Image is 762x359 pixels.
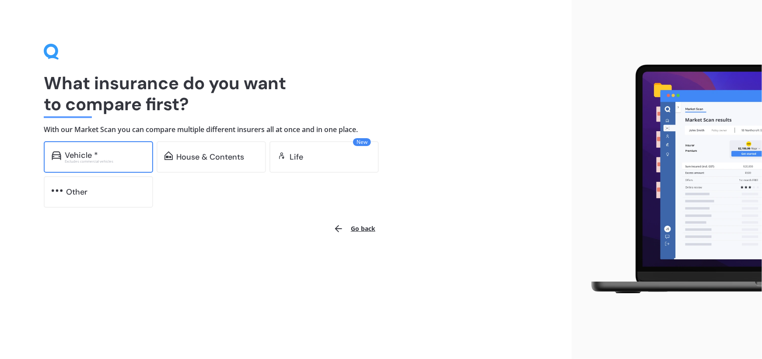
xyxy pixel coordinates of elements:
h4: With our Market Scan you can compare multiple different insurers all at once and in one place. [44,125,528,134]
span: New [353,138,371,146]
div: Vehicle * [65,151,98,160]
img: car.f15378c7a67c060ca3f3.svg [52,151,61,160]
img: life.f720d6a2d7cdcd3ad642.svg [277,151,286,160]
div: House & Contents [176,153,244,161]
h1: What insurance do you want to compare first? [44,73,528,115]
div: Life [290,153,303,161]
img: other.81dba5aafe580aa69f38.svg [52,186,63,195]
div: Excludes commercial vehicles [65,160,145,163]
img: laptop.webp [579,59,762,300]
img: home-and-contents.b802091223b8502ef2dd.svg [164,151,173,160]
div: Other [66,188,87,196]
button: Go back [328,218,381,239]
